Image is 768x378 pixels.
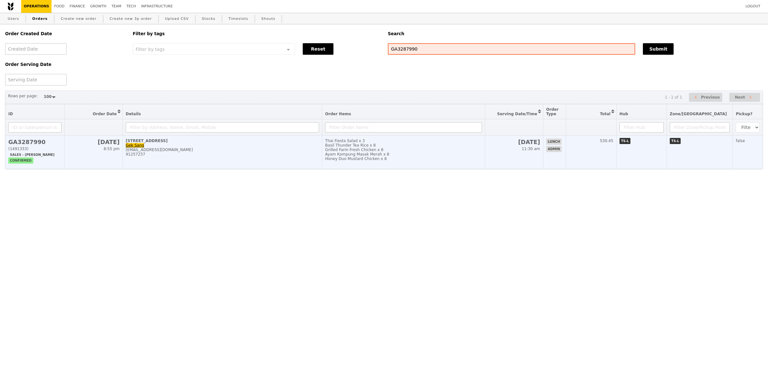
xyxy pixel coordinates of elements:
[5,74,67,85] input: Serving Date
[600,139,613,143] span: 530.45
[8,152,56,158] span: Sales - [PERSON_NAME]
[325,148,482,152] div: Grilled Farm Fresh Chicken x 8
[8,157,33,164] span: confirmed
[68,139,120,145] h2: [DATE]
[325,157,482,161] div: Honey Duo Mustard Chicken x 8
[8,2,13,11] img: Grain logo
[325,143,482,148] div: Basil Thunder Tea Rice x 8
[546,107,559,116] span: Order Type
[104,147,120,151] span: 8:55 pm
[670,112,727,116] span: Zone/[GEOGRAPHIC_DATA]
[5,62,125,67] h5: Order Serving Date
[30,13,50,25] a: Orders
[126,139,319,143] div: [STREET_ADDRESS]
[735,93,745,101] span: Next
[107,13,155,25] a: Create new 3p order
[126,152,319,157] div: 91257237
[5,31,125,36] h5: Order Created Date
[303,43,333,55] button: Reset
[199,13,218,25] a: Stocks
[670,122,730,133] input: Filter Zone/Pickup Point
[620,138,631,144] span: TS-L
[8,93,38,99] label: Rows per page:
[126,143,144,148] a: Gek Sang
[388,43,635,55] input: Search any field
[729,93,760,102] button: Next
[522,147,540,151] span: 11:30 am
[546,146,562,152] span: admin
[488,139,540,145] h2: [DATE]
[126,148,319,152] div: [EMAIL_ADDRESS][DOMAIN_NAME]
[325,122,482,133] input: Filter Order Items
[689,93,722,102] button: Previous
[670,138,681,144] span: TS-L
[546,139,562,145] span: lunch
[736,112,752,116] span: Pickup?
[126,122,319,133] input: Filter by Address, Name, Email, Mobile
[8,122,61,133] input: ID or Salesperson name
[325,152,482,157] div: Ayam Kampung Masak Merah x 8
[226,13,251,25] a: Timeslots
[736,139,745,143] span: false
[126,112,141,116] span: Details
[5,13,22,25] a: Users
[163,13,191,25] a: Upload CSV
[5,43,67,55] input: Created Date
[8,112,13,116] span: ID
[643,43,674,55] button: Submit
[620,122,664,133] input: Filter Hub
[325,112,351,116] span: Order Items
[325,139,482,143] div: Thai Fiesta Salad x 3
[701,93,720,101] span: Previous
[259,13,278,25] a: Shouts
[8,147,61,151] div: (1491333)
[388,31,763,36] h5: Search
[620,112,628,116] span: Hub
[136,46,165,52] span: Filter by tags
[58,13,99,25] a: Create new order
[8,139,61,145] h2: GA3287990
[133,31,380,36] h5: Filter by tags
[665,95,682,100] div: 1 - 1 of 1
